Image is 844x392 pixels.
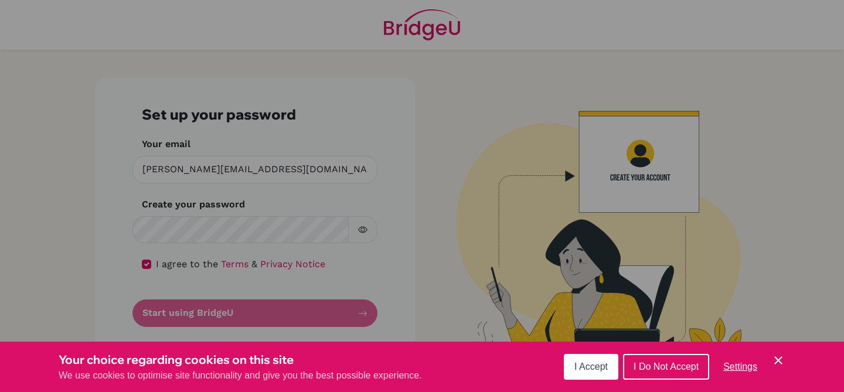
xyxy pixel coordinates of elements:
span: I Accept [574,362,608,371]
h3: Your choice regarding cookies on this site [59,351,422,369]
button: I Do Not Accept [623,354,709,380]
span: Settings [723,362,757,371]
p: We use cookies to optimise site functionality and give you the best possible experience. [59,369,422,383]
button: Save and close [771,353,785,367]
span: I Do Not Accept [634,362,699,371]
button: I Accept [564,354,618,380]
button: Settings [714,355,767,379]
